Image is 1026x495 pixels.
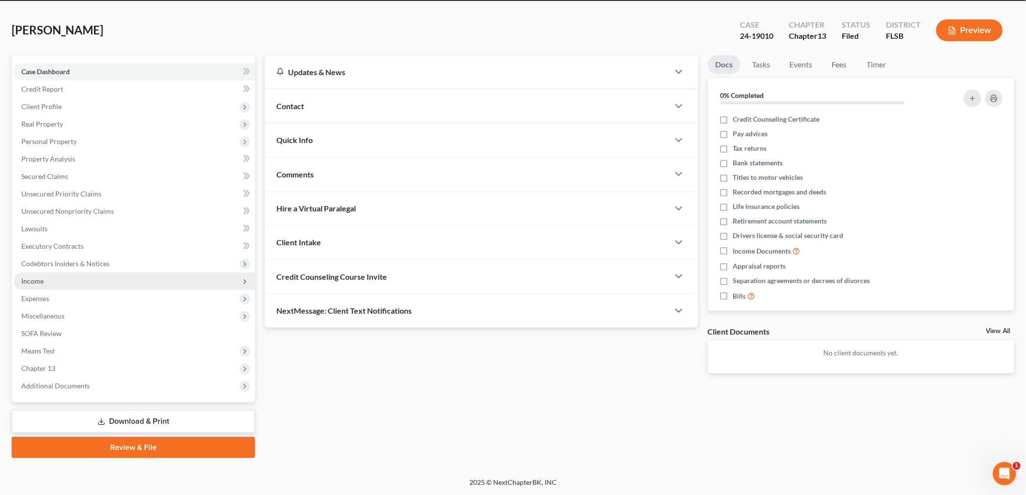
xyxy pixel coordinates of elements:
[14,238,255,255] a: Executory Contracts
[733,158,783,168] span: Bank statements
[12,23,103,37] span: [PERSON_NAME]
[21,137,77,145] span: Personal Property
[14,185,255,203] a: Unsecured Priority Claims
[21,172,68,180] span: Secured Claims
[14,220,255,238] a: Lawsuits
[276,204,356,213] span: Hire a Virtual Paralegal
[21,364,55,372] span: Chapter 13
[21,347,55,355] span: Means Test
[21,190,101,198] span: Unsecured Priority Claims
[276,101,304,111] span: Contact
[818,31,826,40] span: 13
[733,246,791,256] span: Income Documents
[733,187,827,197] span: Recorded mortgages and deeds
[740,19,773,31] div: Case
[936,19,1003,41] button: Preview
[733,291,746,301] span: Bills
[993,462,1016,485] iframe: Intercom live chat
[14,63,255,80] a: Case Dashboard
[276,135,313,144] span: Quick Info
[14,80,255,98] a: Credit Report
[733,129,768,139] span: Pay advices
[276,306,412,315] span: NextMessage: Client Text Notifications
[276,170,314,179] span: Comments
[733,144,767,153] span: Tax returns
[708,326,770,336] div: Client Documents
[12,437,255,458] a: Review & File
[733,216,827,226] span: Retirement account statements
[842,19,870,31] div: Status
[986,328,1010,335] a: View All
[721,91,764,99] strong: 0% Completed
[12,410,255,433] a: Download & Print
[14,325,255,342] a: SOFA Review
[1013,462,1021,470] span: 1
[21,155,75,163] span: Property Analysis
[733,202,800,211] span: Life insurance policies
[21,120,63,128] span: Real Property
[21,277,44,285] span: Income
[21,224,48,233] span: Lawsuits
[782,55,820,74] a: Events
[21,312,64,320] span: Miscellaneous
[789,31,826,42] div: Chapter
[276,67,657,77] div: Updates & News
[886,31,921,42] div: FLSB
[886,19,921,31] div: District
[733,261,786,271] span: Appraisal reports
[21,85,63,93] span: Credit Report
[842,31,870,42] div: Filed
[14,203,255,220] a: Unsecured Nonpriority Claims
[733,114,820,124] span: Credit Counseling Certificate
[789,19,826,31] div: Chapter
[733,231,844,240] span: Drivers license & social security card
[237,478,789,495] div: 2025 © NextChapterBK, INC
[740,31,773,42] div: 24-19010
[21,329,62,337] span: SOFA Review
[21,242,83,250] span: Executory Contracts
[21,207,114,215] span: Unsecured Nonpriority Claims
[14,150,255,168] a: Property Analysis
[824,55,855,74] a: Fees
[716,348,1007,358] p: No client documents yet.
[745,55,778,74] a: Tasks
[21,259,110,268] span: Codebtors Insiders & Notices
[276,272,387,281] span: Credit Counseling Course Invite
[21,382,90,390] span: Additional Documents
[21,102,62,111] span: Client Profile
[733,276,870,286] span: Separation agreements or decrees of divorces
[276,238,321,247] span: Client Intake
[14,168,255,185] a: Secured Claims
[21,67,70,76] span: Case Dashboard
[708,55,741,74] a: Docs
[859,55,894,74] a: Timer
[733,173,803,182] span: Titles to motor vehicles
[21,294,49,303] span: Expenses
